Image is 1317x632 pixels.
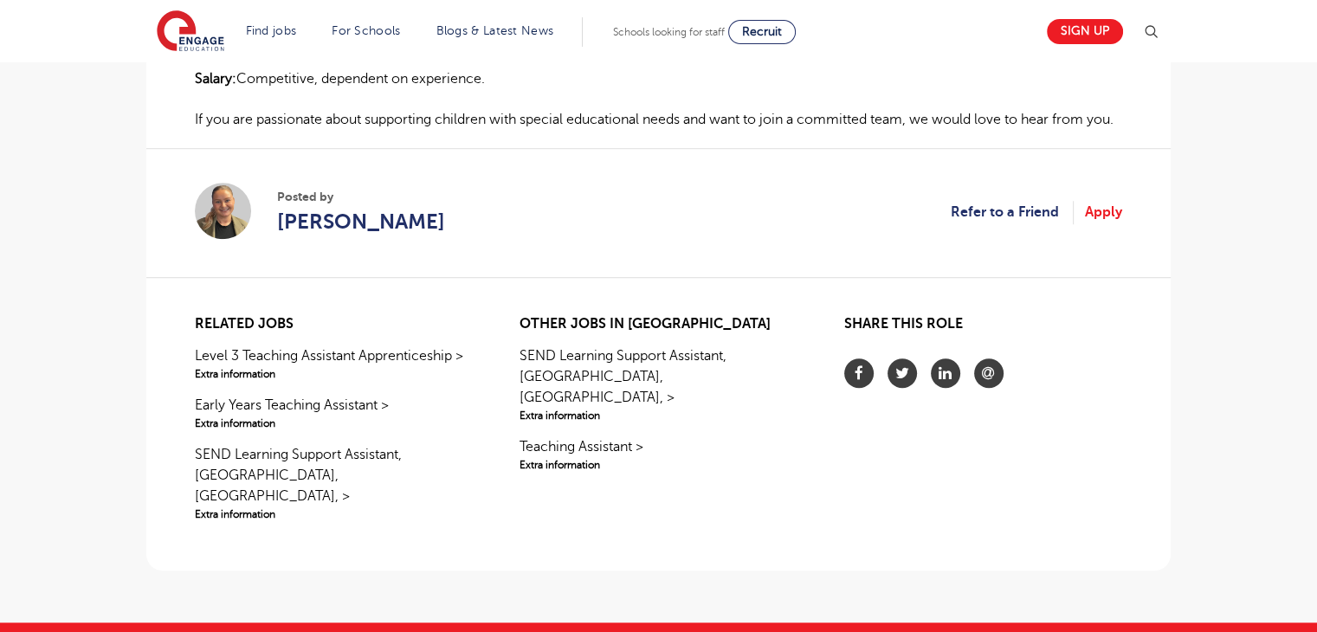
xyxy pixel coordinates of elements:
strong: Salary: [195,71,236,87]
h2: Related jobs [195,316,473,332]
span: Extra information [195,416,473,431]
a: SEND Learning Support Assistant, [GEOGRAPHIC_DATA], [GEOGRAPHIC_DATA], >Extra information [195,444,473,522]
p: If you are passionate about supporting children with special educational needs and want to join a... [195,108,1122,131]
p: Competitive, dependent on experience. [195,68,1122,90]
span: Recruit [742,25,782,38]
a: Teaching Assistant >Extra information [520,436,797,473]
span: Schools looking for staff [613,26,725,38]
span: Extra information [520,408,797,423]
span: Extra information [195,506,473,522]
a: Blogs & Latest News [436,24,554,37]
a: Recruit [728,20,796,44]
a: SEND Learning Support Assistant, [GEOGRAPHIC_DATA], [GEOGRAPHIC_DATA], >Extra information [520,345,797,423]
span: Extra information [195,366,473,382]
span: Extra information [520,457,797,473]
span: Posted by [277,188,445,206]
a: Early Years Teaching Assistant >Extra information [195,395,473,431]
h2: Other jobs in [GEOGRAPHIC_DATA] [520,316,797,332]
a: [PERSON_NAME] [277,206,445,237]
a: Sign up [1047,19,1123,44]
a: Find jobs [246,24,297,37]
a: For Schools [332,24,400,37]
img: Engage Education [157,10,224,54]
a: Level 3 Teaching Assistant Apprenticeship >Extra information [195,345,473,382]
a: Refer to a Friend [951,201,1074,223]
a: Apply [1085,201,1122,223]
h2: Share this role [844,316,1122,341]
